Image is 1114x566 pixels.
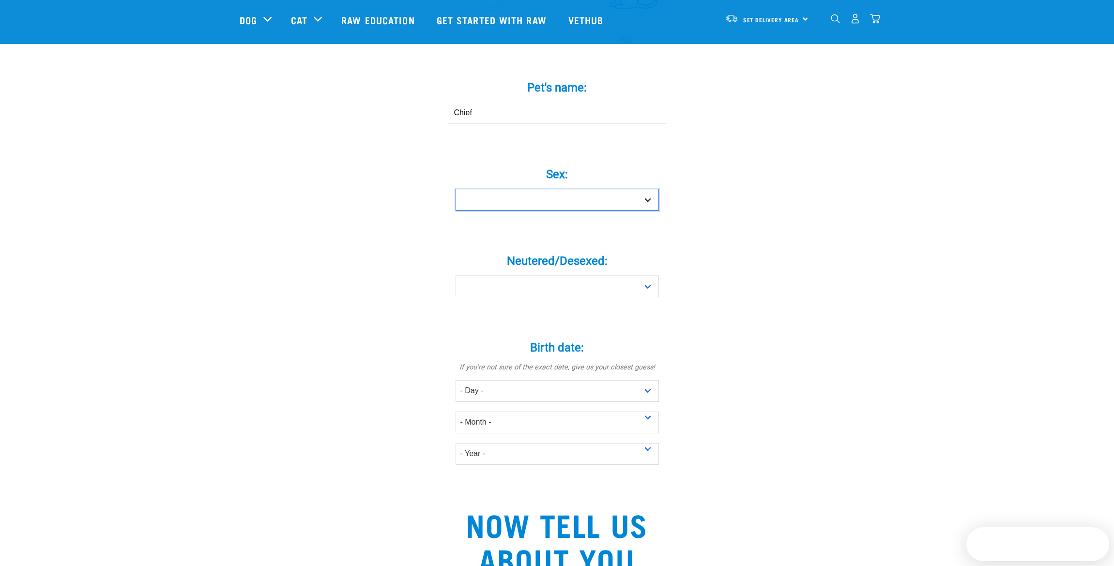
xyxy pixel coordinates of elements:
[725,14,738,23] img: van-moving.png
[559,0,616,39] a: Vethub
[240,13,257,27] a: Dog
[412,166,702,183] label: Sex:
[1081,533,1104,556] iframe: Intercom live chat
[743,18,799,21] span: Set Delivery Area
[291,13,307,27] a: Cat
[850,14,860,24] img: user.png
[831,14,840,23] img: home-icon-1@2x.png
[412,252,702,270] label: Neutered/Desexed:
[412,362,702,373] p: If you're not sure of the exact date, give us your closest guess!
[412,339,702,356] label: Birth date:
[966,527,1109,561] iframe: Intercom live chat discovery launcher
[332,0,427,39] a: Raw Education
[412,79,702,96] label: Pet's name:
[870,14,880,24] img: home-icon@2x.png
[427,0,559,39] a: Get started with Raw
